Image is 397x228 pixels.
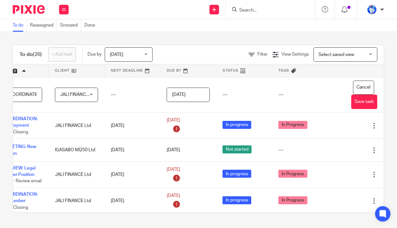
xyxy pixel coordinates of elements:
[104,139,160,161] td: [DATE]
[223,170,251,178] span: In progress
[13,19,27,32] a: To do
[279,196,308,204] span: In Progress
[49,188,104,214] td: JALI FINANCE Ltd
[239,8,296,13] input: Search
[49,139,104,161] td: IGASABO MI250 Ltd
[319,52,355,57] span: Select saved view
[110,52,123,57] span: [DATE]
[60,19,81,32] a: Snoozed
[272,77,328,113] td: ---
[223,121,251,129] span: In progress
[223,196,251,204] span: In progress
[216,77,272,113] td: ---
[49,113,104,139] td: JALI FINANCE Ltd
[223,145,252,153] span: Not started
[49,161,104,188] td: JALI FINANCE Ltd
[167,118,180,123] span: [DATE]
[88,51,102,58] p: Due by
[281,52,309,57] span: View Settings
[167,167,180,172] span: [DATE]
[104,77,160,113] td: ---
[351,95,378,109] button: Save task
[104,113,160,139] td: [DATE]
[167,88,210,102] input: Pick a date
[279,147,322,153] div: ---
[13,5,45,14] img: Pixie
[33,52,42,57] span: (26)
[30,19,57,32] a: Reassigned
[167,193,180,198] span: [DATE]
[167,148,180,152] span: [DATE]
[279,170,308,178] span: In Progress
[367,4,377,15] img: WhatsApp%20Image%202022-01-17%20at%2010.26.43%20PM.jpeg
[353,81,374,95] button: Cancel
[48,47,76,62] a: + Add task
[257,52,268,57] span: Filter
[60,92,96,97] span: JALI FINANCE Ltd
[104,188,160,214] td: [DATE]
[279,121,308,129] span: In Progress
[104,161,160,188] td: [DATE]
[279,69,290,72] span: Tags
[84,19,98,32] a: Done
[19,51,42,58] h1: To do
